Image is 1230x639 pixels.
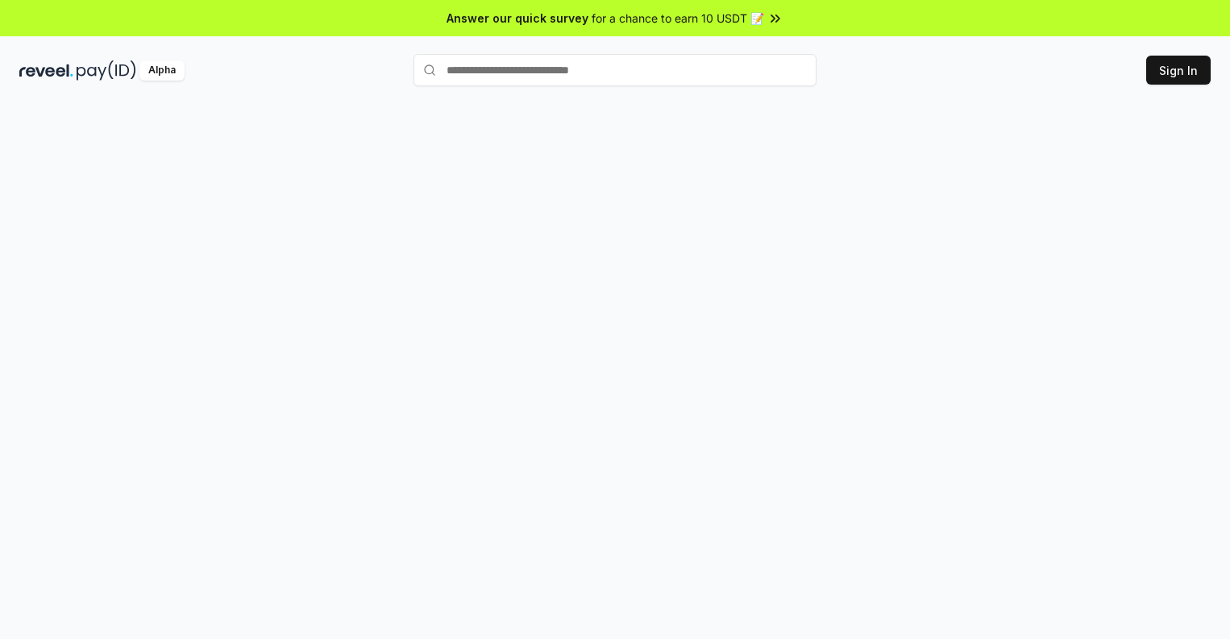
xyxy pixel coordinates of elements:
[592,10,764,27] span: for a chance to earn 10 USDT 📝
[447,10,588,27] span: Answer our quick survey
[1146,56,1211,85] button: Sign In
[139,60,185,81] div: Alpha
[77,60,136,81] img: pay_id
[19,60,73,81] img: reveel_dark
